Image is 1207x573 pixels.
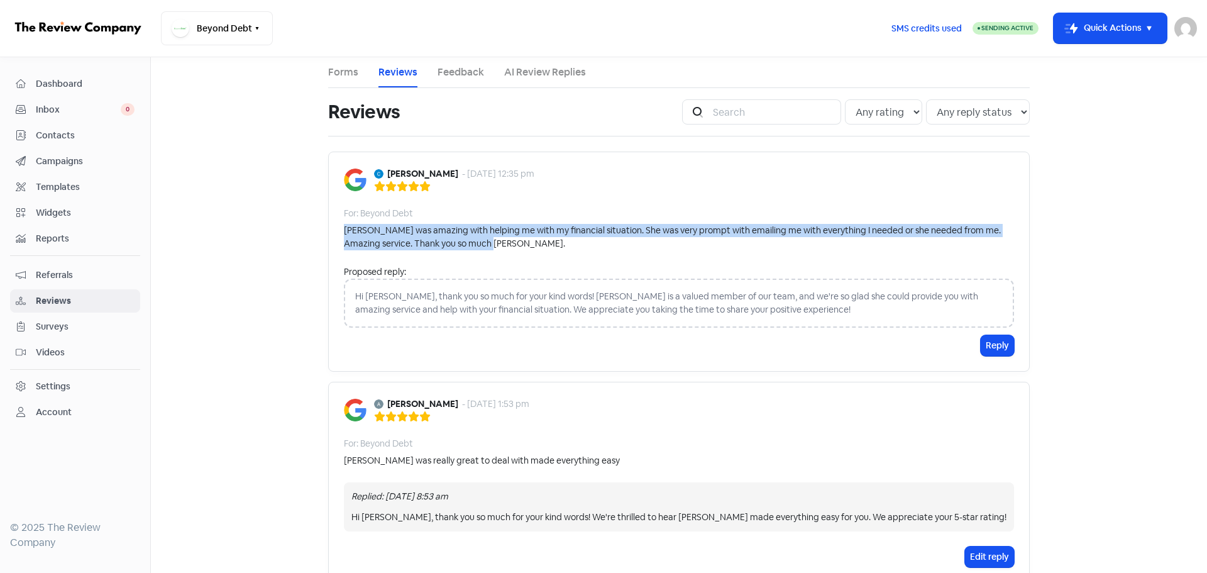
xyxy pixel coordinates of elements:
div: Proposed reply: [344,265,1014,279]
div: For: Beyond Debt [344,437,413,450]
a: Referrals [10,264,140,287]
a: Videos [10,341,140,364]
img: Avatar [374,169,383,179]
a: SMS credits used [881,21,973,34]
img: User [1174,17,1197,40]
button: Edit reply [965,547,1014,567]
span: Contacts [36,129,135,142]
input: Search [705,99,841,125]
span: Inbox [36,103,121,116]
span: Dashboard [36,77,135,91]
a: Account [10,401,140,424]
a: Surveys [10,315,140,338]
img: Avatar [374,399,383,409]
span: Videos [36,346,135,359]
div: - [DATE] 12:35 pm [462,167,534,181]
a: Widgets [10,201,140,225]
span: Sending Active [981,24,1033,32]
span: SMS credits used [891,22,962,35]
img: Image [344,169,367,191]
b: [PERSON_NAME] [387,167,458,181]
h1: Reviews [328,92,400,132]
a: Reviews [10,289,140,313]
div: For: Beyond Debt [344,207,413,220]
img: Image [344,399,367,421]
a: Contacts [10,124,140,147]
a: Settings [10,375,140,398]
a: Feedback [438,65,484,80]
span: Referrals [36,269,135,282]
b: [PERSON_NAME] [387,398,458,411]
a: Templates [10,175,140,199]
div: Account [36,406,72,419]
a: Reports [10,227,140,250]
div: Hi [PERSON_NAME], thank you so much for your kind words! [PERSON_NAME] is a valued member of our ... [344,279,1014,328]
div: [PERSON_NAME] was really great to deal with made everything easy [344,454,620,467]
a: Reviews [378,65,417,80]
span: Reports [36,232,135,245]
div: - [DATE] 1:53 pm [462,398,529,411]
div: © 2025 The Review Company [10,520,140,550]
span: Campaigns [36,155,135,168]
a: AI Review Replies [504,65,586,80]
button: Reply [981,335,1014,356]
a: Inbox 0 [10,98,140,121]
a: Forms [328,65,358,80]
span: Widgets [36,206,135,220]
a: Dashboard [10,72,140,96]
div: [PERSON_NAME] was amazing with helping me with my financial situation. She was very prompt with e... [344,224,1014,250]
span: Surveys [36,320,135,333]
span: 0 [121,103,135,116]
a: Sending Active [973,21,1039,36]
div: Hi [PERSON_NAME], thank you so much for your kind words! We're thrilled to hear [PERSON_NAME] mad... [351,511,1006,524]
div: Settings [36,380,70,393]
span: Templates [36,181,135,194]
i: Replied: [DATE] 8:53 am [351,491,448,502]
button: Quick Actions [1054,13,1167,43]
span: Reviews [36,294,135,308]
a: Campaigns [10,150,140,173]
button: Beyond Debt [161,11,273,45]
